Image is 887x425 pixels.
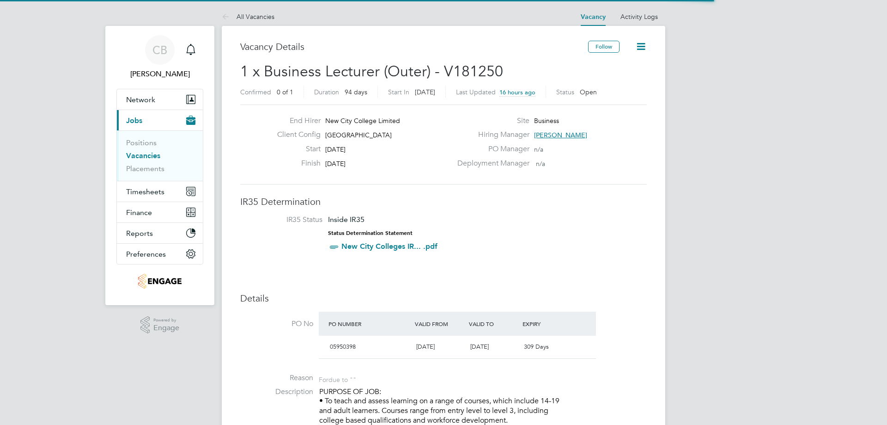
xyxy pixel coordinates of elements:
[341,242,437,251] a: New City Colleges IR... .pdf
[416,343,435,351] span: [DATE]
[240,319,313,329] label: PO No
[117,181,203,202] button: Timesheets
[319,373,356,384] div: For due to ""
[314,88,339,96] label: Duration
[126,95,155,104] span: Network
[126,138,157,147] a: Positions
[326,315,413,332] div: PO Number
[325,131,392,139] span: [GEOGRAPHIC_DATA]
[388,88,409,96] label: Start In
[325,160,346,168] span: [DATE]
[126,208,152,217] span: Finance
[556,88,574,96] label: Status
[116,35,203,80] a: CB[PERSON_NAME]
[467,315,521,332] div: Valid To
[270,116,321,126] label: End Hirer
[470,343,489,351] span: [DATE]
[325,117,400,125] span: New City College Limited
[456,88,496,96] label: Last Updated
[240,88,271,96] label: Confirmed
[452,144,529,154] label: PO Manager
[328,230,413,236] strong: Status Determination Statement
[126,250,166,259] span: Preferences
[249,215,322,225] label: IR35 Status
[520,315,574,332] div: Expiry
[153,324,179,332] span: Engage
[116,274,203,289] a: Go to home page
[452,159,529,168] label: Deployment Manager
[452,116,529,126] label: Site
[240,196,647,208] h3: IR35 Determination
[328,215,365,224] span: Inside IR35
[117,244,203,264] button: Preferences
[138,274,181,289] img: jambo-logo-retina.png
[277,88,293,96] span: 0 of 1
[117,202,203,222] button: Finance
[240,62,503,80] span: 1 x Business Lecturer (Outer) - V181250
[126,151,160,160] a: Vacancies
[240,41,588,53] h3: Vacancy Details
[153,316,179,324] span: Powered by
[117,223,203,243] button: Reports
[413,315,467,332] div: Valid From
[270,130,321,140] label: Client Config
[240,292,647,304] h3: Details
[126,116,142,125] span: Jobs
[524,343,549,351] span: 309 Days
[116,68,203,80] span: Cameron Bishop
[270,159,321,168] label: Finish
[581,13,606,21] a: Vacancy
[126,229,153,238] span: Reports
[270,144,321,154] label: Start
[105,26,214,305] nav: Main navigation
[126,164,164,173] a: Placements
[345,88,367,96] span: 94 days
[126,187,164,196] span: Timesheets
[240,373,313,383] label: Reason
[588,41,620,53] button: Follow
[117,89,203,110] button: Network
[117,110,203,130] button: Jobs
[152,44,167,56] span: CB
[452,130,529,140] label: Hiring Manager
[499,88,535,96] span: 16 hours ago
[325,145,346,154] span: [DATE]
[620,12,658,21] a: Activity Logs
[415,88,435,96] span: [DATE]
[536,160,545,168] span: n/a
[330,343,356,351] span: 05950398
[534,145,543,154] span: n/a
[222,12,274,21] a: All Vacancies
[580,88,597,96] span: Open
[534,117,559,125] span: Business
[240,387,313,397] label: Description
[140,316,180,334] a: Powered byEngage
[117,130,203,181] div: Jobs
[534,131,587,139] span: [PERSON_NAME]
